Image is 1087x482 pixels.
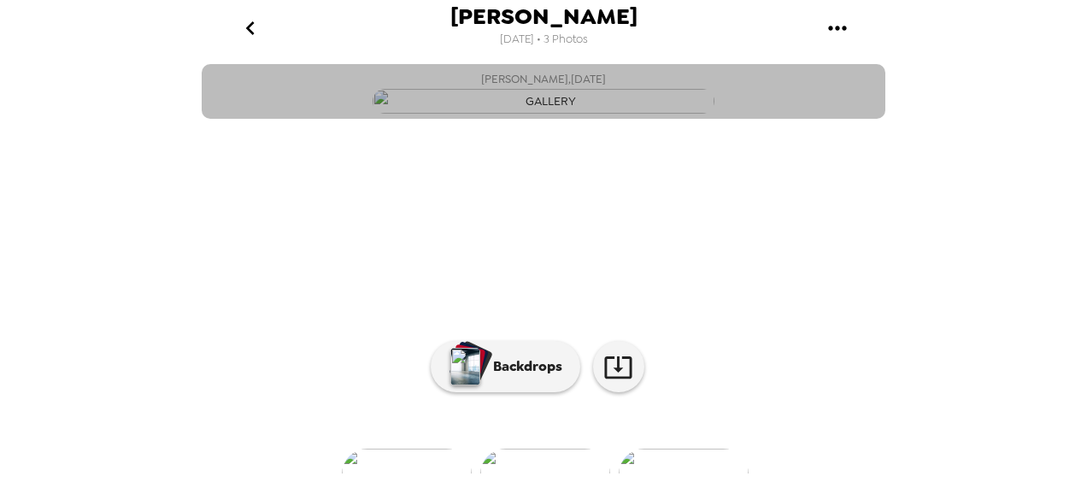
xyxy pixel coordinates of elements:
[202,64,885,119] button: [PERSON_NAME],[DATE]
[450,5,638,28] span: [PERSON_NAME]
[373,89,714,114] img: gallery
[500,28,588,51] span: [DATE] • 3 Photos
[481,69,606,89] span: [PERSON_NAME] , [DATE]
[431,341,580,392] button: Backdrops
[485,356,562,377] p: Backdrops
